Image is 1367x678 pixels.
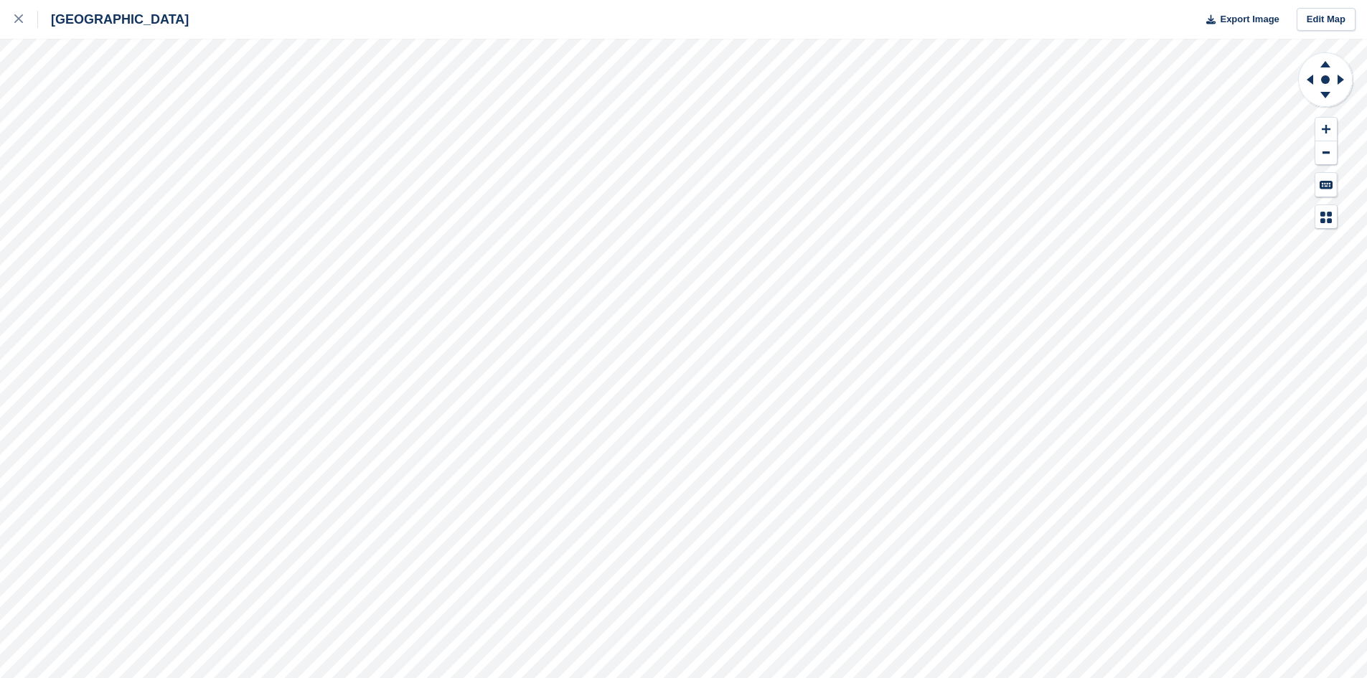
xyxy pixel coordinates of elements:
button: Map Legend [1315,205,1337,229]
span: Export Image [1220,12,1279,27]
button: Export Image [1198,8,1279,32]
div: [GEOGRAPHIC_DATA] [38,11,189,28]
button: Zoom Out [1315,141,1337,165]
button: Keyboard Shortcuts [1315,173,1337,197]
button: Zoom In [1315,118,1337,141]
a: Edit Map [1297,8,1356,32]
